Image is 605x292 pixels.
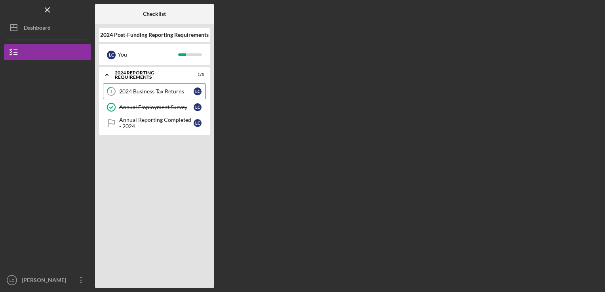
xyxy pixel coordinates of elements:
button: LC[PERSON_NAME] [4,272,91,288]
a: Annual Employment SurveyLC [103,99,206,115]
tspan: 1 [110,89,112,94]
div: L C [194,103,202,111]
div: L C [194,119,202,127]
div: You [118,48,178,61]
div: L C [194,87,202,95]
b: 2024 Post-Funding Reporting Requirements [100,32,209,38]
div: Annual Employment Survey [119,104,194,110]
a: Annual Reporting Completed - 2024LC [103,115,206,131]
div: 1 / 3 [190,72,204,77]
div: 2024 Business Tax Returns [119,88,194,95]
text: LC [10,278,14,283]
b: Checklist [143,11,166,17]
div: 2024 Reporting Requirements [115,70,184,80]
div: Annual Reporting Completed - 2024 [119,117,194,129]
div: Dashboard [24,20,51,38]
div: [PERSON_NAME] [20,272,71,290]
a: 12024 Business Tax ReturnsLC [103,83,206,99]
button: Dashboard [4,20,91,36]
div: L C [107,51,116,59]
